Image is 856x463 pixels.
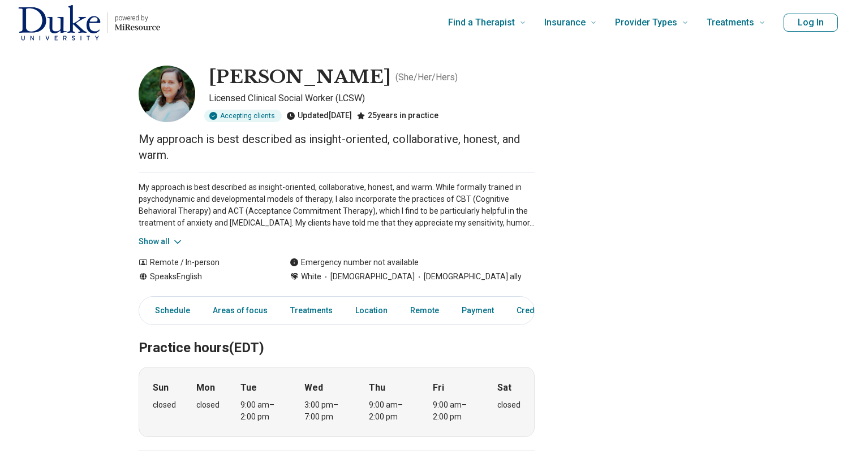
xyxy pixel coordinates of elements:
[153,399,176,411] div: closed
[321,271,415,283] span: [DEMOGRAPHIC_DATA]
[615,15,677,31] span: Provider Types
[356,110,438,122] div: 25 years in practice
[139,257,267,269] div: Remote / In-person
[369,399,412,423] div: 9:00 am – 2:00 pm
[497,381,511,395] strong: Sat
[301,271,321,283] span: White
[433,381,444,395] strong: Fri
[286,110,352,122] div: Updated [DATE]
[349,299,394,322] a: Location
[510,299,566,322] a: Credentials
[433,399,476,423] div: 9:00 am – 2:00 pm
[448,15,515,31] span: Find a Therapist
[139,131,535,163] p: My approach is best described as insight-oriented, collaborative, honest, and warm.
[304,381,323,395] strong: Wed
[18,5,160,41] a: Home page
[115,14,160,23] p: powered by
[139,181,535,229] p: My approach is best described as insight-oriented, collaborative, honest, and warm. While formall...
[196,399,220,411] div: closed
[206,299,274,322] a: Areas of focus
[283,299,339,322] a: Treatments
[139,311,535,358] h2: Practice hours (EDT)
[153,381,169,395] strong: Sun
[139,271,267,283] div: Speaks English
[707,15,754,31] span: Treatments
[544,15,586,31] span: Insurance
[139,236,183,248] button: Show all
[290,257,419,269] div: Emergency number not available
[455,299,501,322] a: Payment
[304,399,348,423] div: 3:00 pm – 7:00 pm
[141,299,197,322] a: Schedule
[497,399,521,411] div: closed
[139,66,195,122] img: Leigh Egeghy, Licensed Clinical Social Worker (LCSW)
[415,271,522,283] span: [DEMOGRAPHIC_DATA] ally
[196,381,215,395] strong: Mon
[209,92,535,105] p: Licensed Clinical Social Worker (LCSW)
[204,110,282,122] div: Accepting clients
[240,381,257,395] strong: Tue
[139,367,535,437] div: When does the program meet?
[395,71,458,84] p: ( She/Her/Hers )
[369,381,385,395] strong: Thu
[784,14,838,32] button: Log In
[403,299,446,322] a: Remote
[240,399,284,423] div: 9:00 am – 2:00 pm
[209,66,391,89] h1: [PERSON_NAME]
